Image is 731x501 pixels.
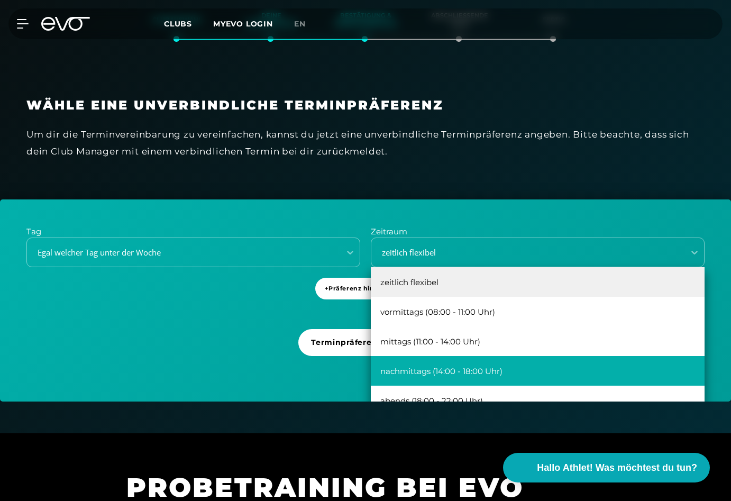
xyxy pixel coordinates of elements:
button: Hallo Athlet! Was möchtest du tun? [503,453,710,482]
span: Hallo Athlet! Was möchtest du tun? [537,461,697,475]
a: Clubs [164,19,213,29]
a: +Präferenz hinzufügen [315,278,416,318]
span: + Präferenz hinzufügen [325,284,403,293]
a: MYEVO LOGIN [213,19,273,29]
span: Clubs [164,19,192,29]
a: Terminpräferenz senden [298,329,432,375]
p: Zeitraum [371,226,705,238]
div: mittags (11:00 - 14:00 Uhr) [371,326,705,356]
div: abends (18:00 - 22:00 Uhr) [371,386,705,415]
h3: Wähle eine unverbindliche Terminpräferenz [26,97,705,113]
div: vormittags (08:00 - 11:00 Uhr) [371,297,705,326]
div: zeitlich flexibel [371,267,705,297]
span: en [294,19,306,29]
div: Egal welcher Tag unter der Woche [28,247,333,259]
div: zeitlich flexibel [372,247,677,259]
div: Um dir die Terminvereinbarung zu vereinfachen, kannst du jetzt eine unverbindliche Terminpräferen... [26,126,705,160]
a: en [294,18,318,30]
p: Tag [26,226,360,238]
span: Terminpräferenz senden [311,337,415,348]
div: nachmittags (14:00 - 18:00 Uhr) [371,356,705,386]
